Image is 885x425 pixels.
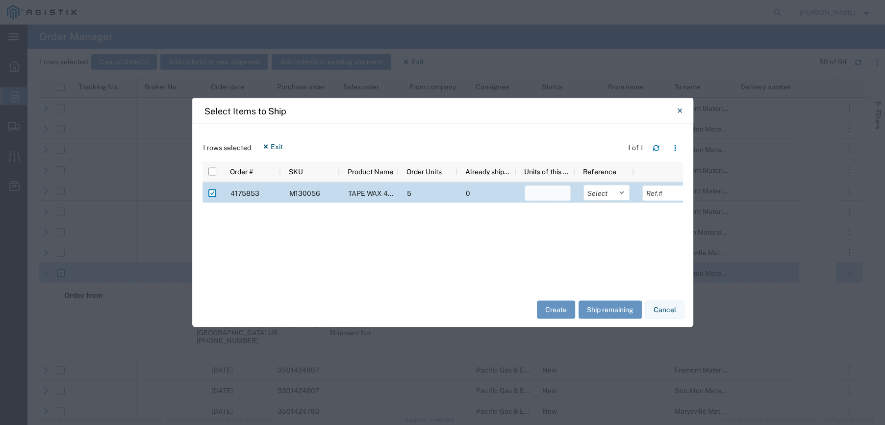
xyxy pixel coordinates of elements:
[642,186,688,201] input: Ref.#
[583,168,616,176] span: Reference
[348,168,393,176] span: Product Name
[407,189,411,197] span: 5
[204,104,286,117] h4: Select Items to Ship
[670,101,690,121] button: Close
[348,189,449,197] span: TAPE WAX 4" TRENTON NO. 1 9'
[230,189,259,197] span: 4175853
[406,168,442,176] span: Order Units
[230,168,253,176] span: Order #
[524,168,571,176] span: Units of this shipment
[628,143,645,153] div: 1 of 1
[648,140,664,156] button: Refresh table
[645,300,684,319] button: Cancel
[202,143,251,153] span: 1 rows selected
[465,168,512,176] span: Already shipped
[254,139,291,155] button: Exit
[537,300,575,319] button: Create
[579,300,642,319] button: Ship remaining
[466,189,470,197] span: 0
[289,168,303,176] span: SKU
[289,189,320,197] span: M130056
